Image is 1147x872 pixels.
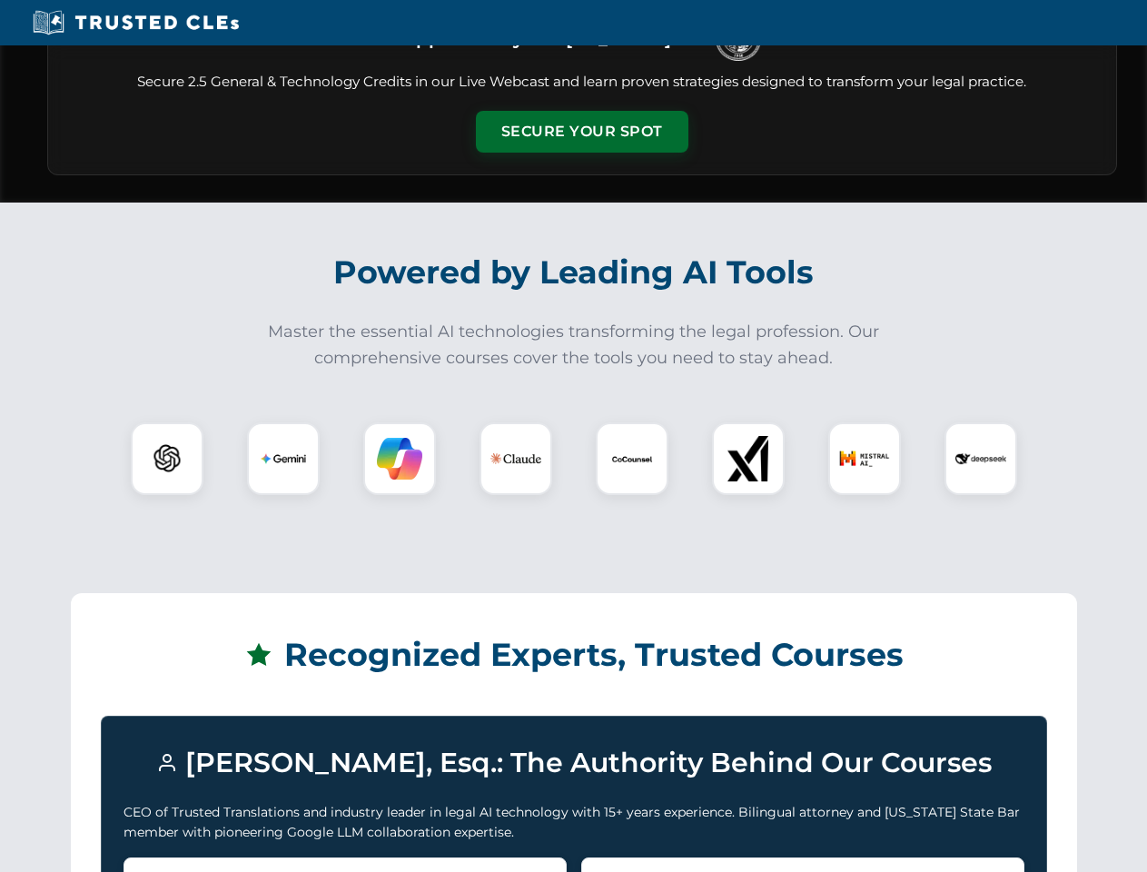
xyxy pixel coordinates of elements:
[828,422,901,495] div: Mistral AI
[490,433,541,484] img: Claude Logo
[71,241,1077,304] h2: Powered by Leading AI Tools
[124,738,1024,788] h3: [PERSON_NAME], Esq.: The Authority Behind Our Courses
[247,422,320,495] div: Gemini
[944,422,1017,495] div: DeepSeek
[70,72,1094,93] p: Secure 2.5 General & Technology Credits in our Live Webcast and learn proven strategies designed ...
[124,802,1024,843] p: CEO of Trusted Translations and industry leader in legal AI technology with 15+ years experience....
[131,422,203,495] div: ChatGPT
[101,623,1047,687] h2: Recognized Experts, Trusted Courses
[712,422,785,495] div: xAI
[476,111,688,153] button: Secure Your Spot
[256,319,892,372] p: Master the essential AI technologies transforming the legal profession. Our comprehensive courses...
[141,432,193,485] img: ChatGPT Logo
[596,422,668,495] div: CoCounsel
[261,436,306,481] img: Gemini Logo
[480,422,552,495] div: Claude
[377,436,422,481] img: Copilot Logo
[27,9,244,36] img: Trusted CLEs
[609,436,655,481] img: CoCounsel Logo
[726,436,771,481] img: xAI Logo
[363,422,436,495] div: Copilot
[839,433,890,484] img: Mistral AI Logo
[955,433,1006,484] img: DeepSeek Logo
